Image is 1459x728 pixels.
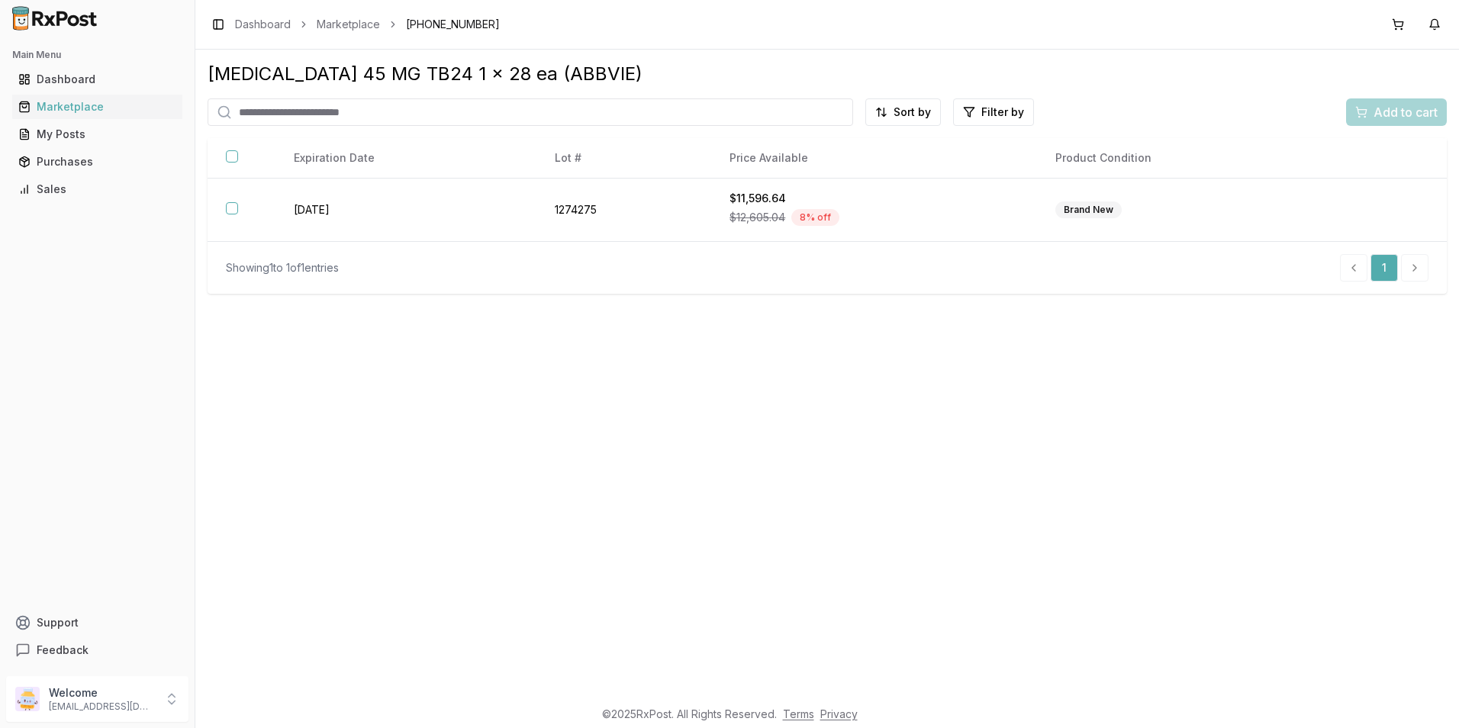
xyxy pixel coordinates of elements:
[49,685,155,701] p: Welcome
[208,62,1447,86] div: [MEDICAL_DATA] 45 MG TB24 1 x 28 ea (ABBVIE)
[18,127,176,142] div: My Posts
[1055,201,1122,218] div: Brand New
[18,72,176,87] div: Dashboard
[406,17,500,32] span: [PHONE_NUMBER]
[18,182,176,197] div: Sales
[12,121,182,148] a: My Posts
[226,260,339,275] div: Showing 1 to 1 of 1 entries
[894,105,931,120] span: Sort by
[711,138,1037,179] th: Price Available
[729,210,785,225] span: $12,605.04
[6,636,188,664] button: Feedback
[865,98,941,126] button: Sort by
[791,209,839,226] div: 8 % off
[6,95,188,119] button: Marketplace
[37,643,89,658] span: Feedback
[6,609,188,636] button: Support
[1370,254,1398,282] a: 1
[1340,254,1428,282] nav: pagination
[1037,138,1332,179] th: Product Condition
[536,138,711,179] th: Lot #
[6,122,188,147] button: My Posts
[783,707,814,720] a: Terms
[536,179,711,242] td: 1274275
[12,176,182,203] a: Sales
[12,148,182,176] a: Purchases
[18,154,176,169] div: Purchases
[317,17,380,32] a: Marketplace
[235,17,291,32] a: Dashboard
[820,707,858,720] a: Privacy
[6,6,104,31] img: RxPost Logo
[6,67,188,92] button: Dashboard
[729,191,1019,206] div: $11,596.64
[275,179,536,242] td: [DATE]
[49,701,155,713] p: [EMAIL_ADDRESS][DOMAIN_NAME]
[953,98,1034,126] button: Filter by
[18,99,176,114] div: Marketplace
[235,17,500,32] nav: breadcrumb
[15,687,40,711] img: User avatar
[275,138,536,179] th: Expiration Date
[6,150,188,174] button: Purchases
[981,105,1024,120] span: Filter by
[6,177,188,201] button: Sales
[12,66,182,93] a: Dashboard
[12,93,182,121] a: Marketplace
[12,49,182,61] h2: Main Menu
